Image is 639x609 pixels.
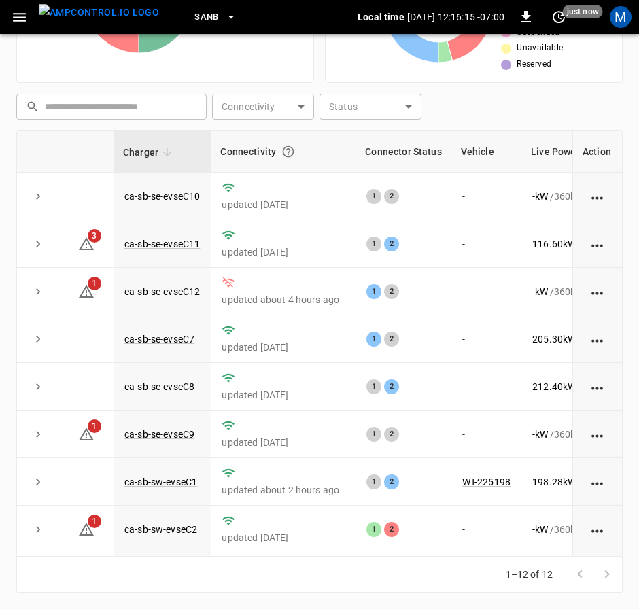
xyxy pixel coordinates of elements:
[78,428,94,439] a: 1
[78,523,94,534] a: 1
[451,506,521,553] td: -
[532,475,611,489] div: / 360 kW
[532,428,548,441] p: - kW
[28,424,48,445] button: expand row
[451,173,521,220] td: -
[384,474,399,489] div: 2
[462,476,511,487] a: WT-225198
[451,268,521,315] td: -
[572,131,622,173] th: Action
[28,186,48,207] button: expand row
[124,334,194,345] a: ca-sb-se-evseC7
[610,6,632,28] div: profile-icon
[366,522,381,537] div: 1
[384,379,399,394] div: 2
[124,191,200,202] a: ca-sb-se-evseC10
[532,475,576,489] p: 198.28 kW
[532,380,576,394] p: 212.40 kW
[532,237,611,251] div: / 360 kW
[532,285,611,298] div: / 360 kW
[124,239,200,249] a: ca-sb-se-evseC11
[506,568,553,581] p: 1–12 of 12
[366,332,381,347] div: 1
[532,285,548,298] p: - kW
[366,189,381,204] div: 1
[532,332,611,346] div: / 360 kW
[222,436,345,449] p: updated [DATE]
[78,285,94,296] a: 1
[451,131,521,173] th: Vehicle
[88,419,101,433] span: 1
[407,10,504,24] p: [DATE] 12:16:15 -07:00
[78,237,94,248] a: 3
[222,388,345,402] p: updated [DATE]
[220,139,346,164] div: Connectivity
[589,475,606,489] div: action cell options
[366,427,381,442] div: 1
[124,524,197,535] a: ca-sb-sw-evseC2
[28,281,48,302] button: expand row
[28,377,48,397] button: expand row
[276,139,300,164] button: Connection between the charger and our software.
[124,286,200,297] a: ca-sb-se-evseC12
[589,523,606,536] div: action cell options
[366,474,381,489] div: 1
[589,285,606,298] div: action cell options
[589,380,606,394] div: action cell options
[451,553,521,601] td: -
[384,284,399,299] div: 2
[222,198,345,211] p: updated [DATE]
[451,220,521,268] td: -
[589,190,606,203] div: action cell options
[517,58,551,71] span: Reserved
[28,519,48,540] button: expand row
[517,41,563,55] span: Unavailable
[589,332,606,346] div: action cell options
[532,523,611,536] div: / 360 kW
[366,379,381,394] div: 1
[222,483,345,497] p: updated about 2 hours ago
[124,429,194,440] a: ca-sb-se-evseC9
[532,428,611,441] div: / 360 kW
[384,427,399,442] div: 2
[222,531,345,544] p: updated [DATE]
[88,515,101,528] span: 1
[222,293,345,307] p: updated about 4 hours ago
[451,363,521,411] td: -
[521,131,622,173] th: Live Power
[28,329,48,349] button: expand row
[88,277,101,290] span: 1
[194,10,219,25] span: SanB
[189,4,242,31] button: SanB
[451,315,521,363] td: -
[589,428,606,441] div: action cell options
[28,472,48,492] button: expand row
[384,189,399,204] div: 2
[366,284,381,299] div: 1
[532,523,548,536] p: - kW
[548,6,570,28] button: set refresh interval
[384,332,399,347] div: 2
[124,476,197,487] a: ca-sb-sw-evseC1
[563,5,603,18] span: just now
[88,229,101,243] span: 3
[532,332,576,346] p: 205.30 kW
[589,237,606,251] div: action cell options
[222,245,345,259] p: updated [DATE]
[451,411,521,458] td: -
[532,237,576,251] p: 116.60 kW
[356,131,451,173] th: Connector Status
[358,10,404,24] p: Local time
[384,522,399,537] div: 2
[532,380,611,394] div: / 360 kW
[124,381,194,392] a: ca-sb-se-evseC8
[123,144,176,160] span: Charger
[384,237,399,251] div: 2
[39,4,159,21] img: ampcontrol.io logo
[366,237,381,251] div: 1
[28,234,48,254] button: expand row
[532,190,548,203] p: - kW
[222,341,345,354] p: updated [DATE]
[532,190,611,203] div: / 360 kW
